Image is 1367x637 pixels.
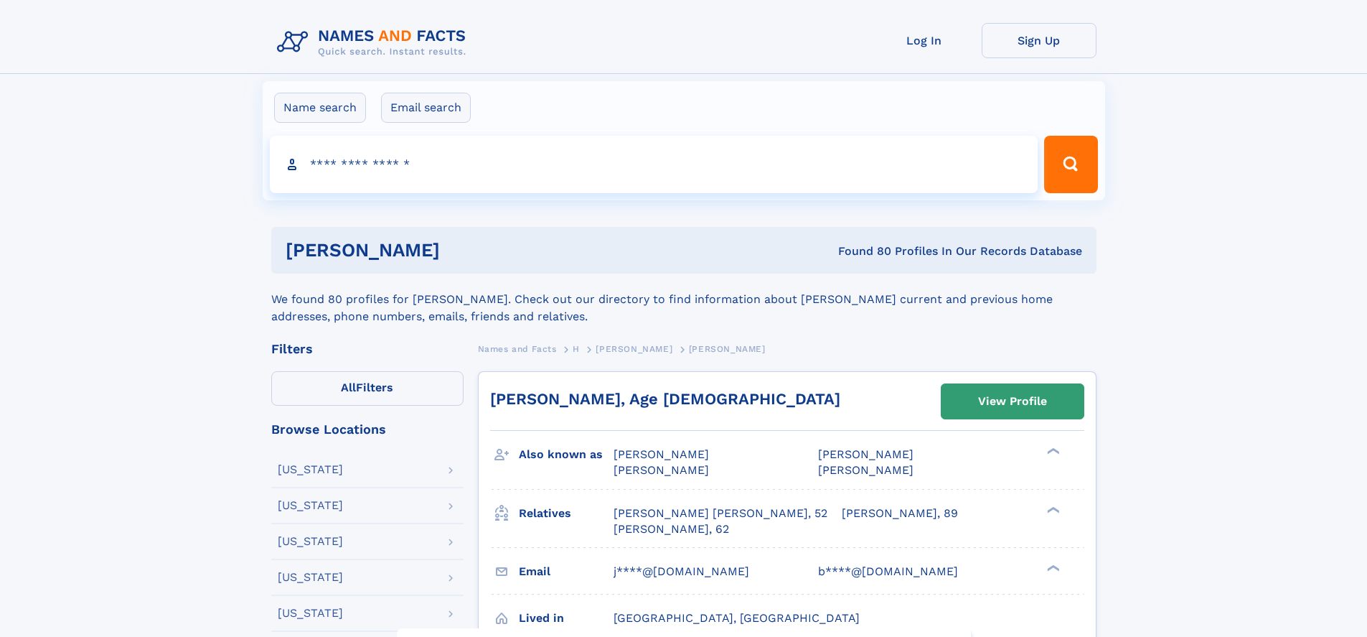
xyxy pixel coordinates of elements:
[270,136,1038,193] input: search input
[941,384,1084,419] a: View Profile
[519,501,614,526] h3: Relatives
[818,447,913,461] span: [PERSON_NAME]
[271,371,464,406] label: Filters
[614,463,709,477] span: [PERSON_NAME]
[818,463,913,477] span: [PERSON_NAME]
[1043,505,1061,514] div: ❯
[978,385,1047,418] div: View Profile
[271,423,464,436] div: Browse Locations
[478,340,557,358] a: Names and Facts
[286,241,639,259] h1: [PERSON_NAME]
[982,23,1096,58] a: Sign Up
[274,93,366,123] label: Name search
[278,500,343,511] div: [US_STATE]
[271,274,1096,325] div: We found 80 profiles for [PERSON_NAME]. Check out our directory to find information about [PERSON...
[639,243,1082,259] div: Found 80 Profiles In Our Records Database
[614,521,729,537] a: [PERSON_NAME], 62
[278,608,343,619] div: [US_STATE]
[278,536,343,547] div: [US_STATE]
[573,344,580,354] span: H
[614,611,860,625] span: [GEOGRAPHIC_DATA], [GEOGRAPHIC_DATA]
[842,506,958,521] a: [PERSON_NAME], 89
[519,559,614,584] h3: Email
[614,447,709,461] span: [PERSON_NAME]
[596,344,672,354] span: [PERSON_NAME]
[519,606,614,631] h3: Lived in
[689,344,766,354] span: [PERSON_NAME]
[271,23,478,62] img: Logo Names and Facts
[519,442,614,467] h3: Also known as
[1044,136,1097,193] button: Search Button
[490,390,840,408] a: [PERSON_NAME], Age [DEMOGRAPHIC_DATA]
[278,464,343,475] div: [US_STATE]
[596,340,672,358] a: [PERSON_NAME]
[614,506,827,521] a: [PERSON_NAME] [PERSON_NAME], 52
[381,93,471,123] label: Email search
[271,343,464,355] div: Filters
[1043,447,1061,456] div: ❯
[341,381,356,394] span: All
[278,572,343,583] div: [US_STATE]
[573,340,580,358] a: H
[867,23,982,58] a: Log In
[1043,563,1061,572] div: ❯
